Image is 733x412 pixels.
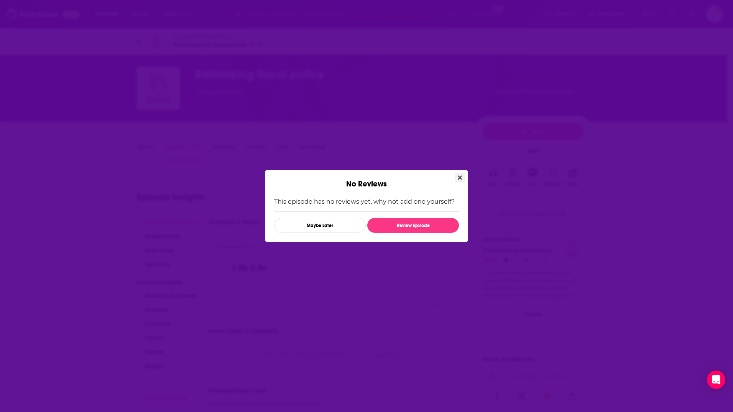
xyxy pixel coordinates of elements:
[455,173,465,183] button: Close
[265,170,468,189] div: No Reviews
[707,371,725,389] div: Open Intercom Messenger
[274,218,366,233] button: Maybe Later
[367,218,459,233] button: Review Episode
[274,198,459,205] p: This episode has no reviews yet, why not add one yourself?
